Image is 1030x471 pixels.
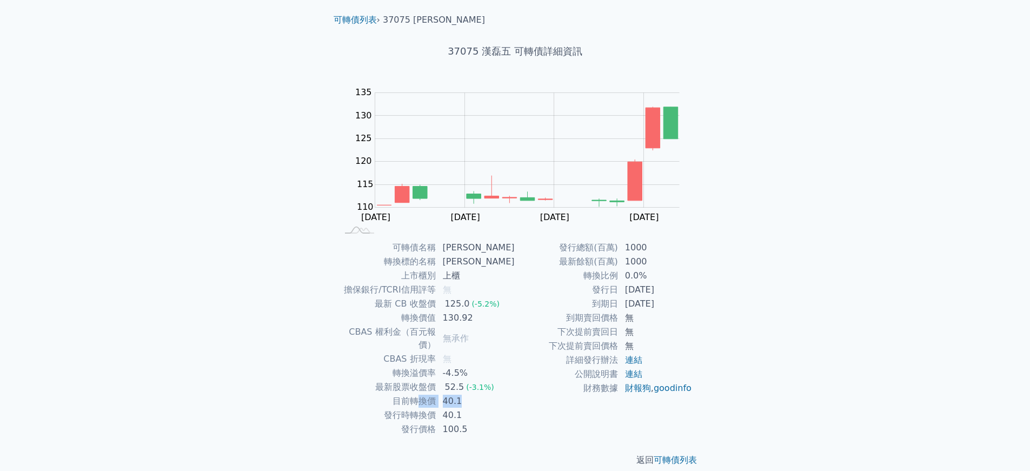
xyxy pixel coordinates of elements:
[338,352,436,366] td: CBAS 折現率
[377,107,677,207] g: Series
[625,369,642,379] a: 連結
[515,255,619,269] td: 最新餘額(百萬)
[338,422,436,436] td: 發行價格
[355,110,372,121] tspan: 130
[338,394,436,408] td: 目前轉換價
[619,269,693,283] td: 0.0%
[436,408,515,422] td: 40.1
[654,455,697,465] a: 可轉債列表
[443,354,451,364] span: 無
[515,325,619,339] td: 下次提前賣回日
[619,283,693,297] td: [DATE]
[325,44,706,59] h1: 37075 漢磊五 可轉債詳細資訊
[515,297,619,311] td: 到期日
[619,325,693,339] td: 無
[338,380,436,394] td: 最新股票收盤價
[619,297,693,311] td: [DATE]
[619,255,693,269] td: 1000
[338,241,436,255] td: 可轉債名稱
[515,241,619,255] td: 發行總額(百萬)
[515,311,619,325] td: 到期賣回價格
[361,212,390,222] tspan: [DATE]
[654,383,692,393] a: goodinfo
[338,325,436,352] td: CBAS 權利金（百元報價）
[436,255,515,269] td: [PERSON_NAME]
[355,133,372,143] tspan: 125
[515,381,619,395] td: 財務數據
[619,311,693,325] td: 無
[515,269,619,283] td: 轉換比例
[443,284,451,295] span: 無
[325,454,706,467] p: 返回
[355,87,372,97] tspan: 135
[436,422,515,436] td: 100.5
[625,355,642,365] a: 連結
[338,269,436,283] td: 上市櫃別
[619,339,693,353] td: 無
[338,283,436,297] td: 擔保銀行/TCRI信用評等
[443,297,472,310] div: 125.0
[451,212,480,222] tspan: [DATE]
[355,156,372,166] tspan: 120
[436,311,515,325] td: 130.92
[383,14,485,26] li: 37075 [PERSON_NAME]
[334,14,380,26] li: ›
[338,297,436,311] td: 最新 CB 收盤價
[350,87,696,222] g: Chart
[334,15,377,25] a: 可轉債列表
[471,300,500,308] span: (-5.2%)
[338,255,436,269] td: 轉換標的名稱
[629,212,659,222] tspan: [DATE]
[515,283,619,297] td: 發行日
[466,383,494,392] span: (-3.1%)
[357,179,374,189] tspan: 115
[619,241,693,255] td: 1000
[338,366,436,380] td: 轉換溢價率
[338,408,436,422] td: 發行時轉換價
[436,366,515,380] td: -4.5%
[625,383,651,393] a: 財報狗
[619,381,693,395] td: ,
[436,269,515,283] td: 上櫃
[443,333,469,343] span: 無承作
[515,353,619,367] td: 詳細發行辦法
[515,339,619,353] td: 下次提前賣回價格
[436,241,515,255] td: [PERSON_NAME]
[338,311,436,325] td: 轉換價值
[443,381,467,394] div: 52.5
[515,367,619,381] td: 公開說明書
[540,212,569,222] tspan: [DATE]
[436,394,515,408] td: 40.1
[357,202,374,212] tspan: 110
